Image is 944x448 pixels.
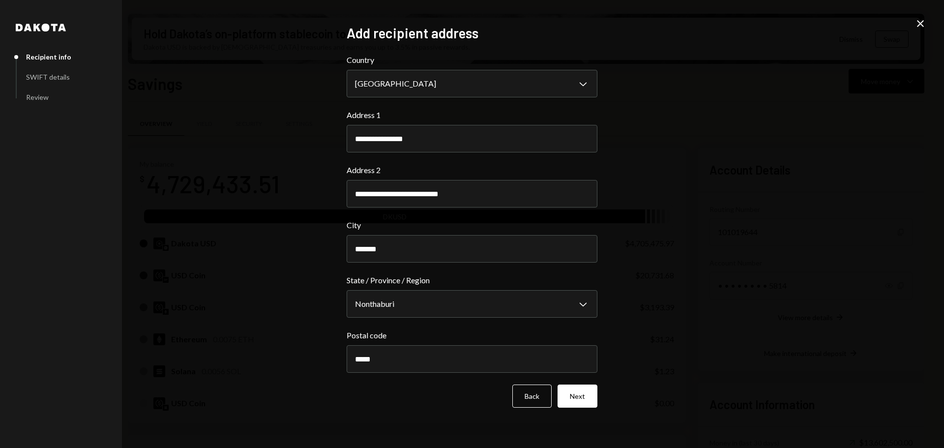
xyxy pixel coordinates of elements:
button: State / Province / Region [347,290,597,318]
h2: Add recipient address [347,24,597,43]
label: Postal code [347,329,597,341]
button: Country [347,70,597,97]
label: Address 1 [347,109,597,121]
label: State / Province / Region [347,274,597,286]
div: SWIFT details [26,73,70,81]
label: Address 2 [347,164,597,176]
label: City [347,219,597,231]
button: Next [558,385,597,408]
div: Recipient info [26,53,71,61]
div: Review [26,93,49,101]
label: Country [347,54,597,66]
button: Back [512,385,552,408]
